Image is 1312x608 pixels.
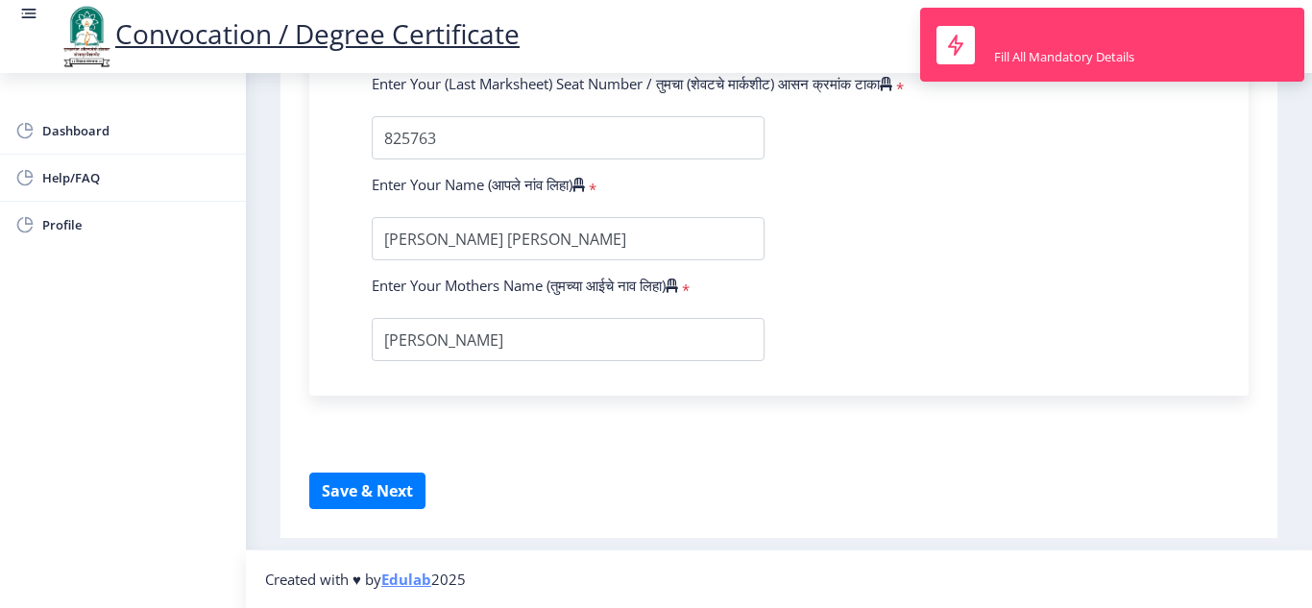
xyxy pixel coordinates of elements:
input: Enter Your Seat Number [372,116,765,159]
a: Edulab [381,570,431,589]
span: Help/FAQ [42,166,231,189]
img: logo [58,4,115,69]
label: Enter Your Mothers Name (तुमच्या आईचे नाव लिहा) [372,276,678,295]
label: Enter Your Name (आपले नांव लिहा) [372,175,585,194]
span: Dashboard [42,119,231,142]
span: Profile [42,213,231,236]
div: Fill All Mandatory Details [994,48,1134,65]
input: Enter Your Mothers Name [372,318,765,361]
label: Enter Your (Last Marksheet) Seat Number / तुमचा (शेवटचे मार्कशीट) आसन क्रमांक टाका [372,74,892,93]
button: Save & Next [309,473,425,509]
span: Created with ♥ by 2025 [265,570,466,589]
a: Convocation / Degree Certificate [58,15,520,52]
input: Enter Your Name [372,217,765,260]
